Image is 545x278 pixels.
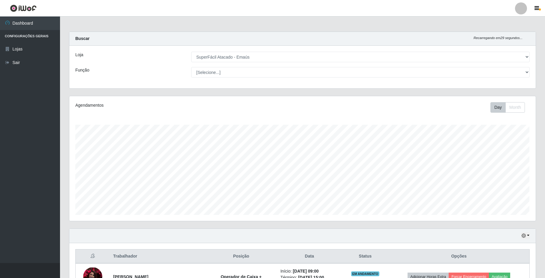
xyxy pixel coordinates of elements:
[490,102,525,113] div: First group
[280,268,338,274] li: Início:
[490,102,530,113] div: Toolbar with button groups
[277,249,342,264] th: Data
[388,249,529,264] th: Opções
[490,102,506,113] button: Day
[206,249,277,264] th: Posição
[110,249,205,264] th: Trabalhador
[474,36,522,40] i: Recarregando em 29 segundos...
[351,271,380,276] span: EM ANDAMENTO
[75,52,83,58] label: Loja
[10,5,37,12] img: CoreUI Logo
[293,269,319,273] time: [DATE] 09:00
[505,102,525,113] button: Month
[342,249,389,264] th: Status
[75,102,259,108] div: Agendamentos
[75,36,89,41] strong: Buscar
[75,67,89,73] label: Função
